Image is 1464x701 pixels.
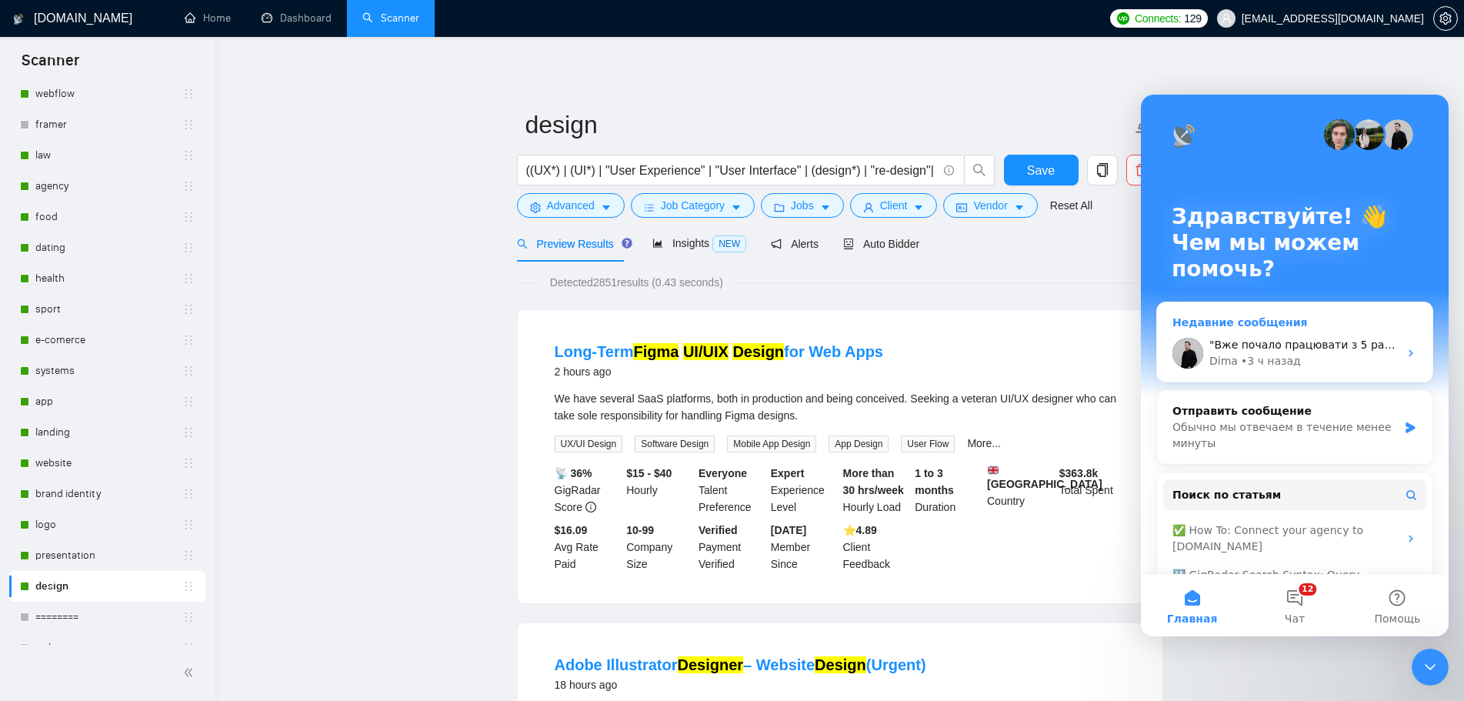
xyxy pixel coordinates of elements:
[912,465,984,516] div: Duration
[547,197,595,214] span: Advanced
[1117,12,1129,25] img: upwork-logo.png
[539,274,734,291] span: Detected 2851 results (0.43 seconds)
[182,242,195,254] span: holder
[182,272,195,285] span: holder
[102,480,205,542] button: Чат
[683,343,729,360] mark: UI/UIX
[555,656,926,673] a: Adobe IllustratorDesigner– WebsiteDesign(Urgent)
[9,479,205,509] li: brand identity
[555,524,588,536] b: $16.09
[35,448,182,479] a: website
[32,325,257,357] div: Обычно мы отвечаем в течение менее минуты
[1056,465,1129,516] div: Total Spent
[182,119,195,131] span: holder
[829,436,889,452] span: App Design
[1027,161,1055,180] span: Save
[732,343,784,360] mark: Design
[35,325,182,356] a: e-comerce
[699,524,738,536] b: Verified
[15,295,292,370] div: Отправить сообщениеОбычно мы отвечаем в течение менее минуты
[944,165,954,175] span: info-circle
[731,202,742,213] span: caret-down
[262,12,332,25] a: dashboardDashboard
[699,467,747,479] b: Everyone
[182,88,195,100] span: holder
[555,436,623,452] span: UX/UI Design
[26,519,77,529] span: Главная
[771,524,806,536] b: [DATE]
[843,524,877,536] b: ⭐️ 4.89
[585,502,596,512] span: info-circle
[9,448,205,479] li: website
[555,676,926,694] div: 18 hours ago
[35,202,182,232] a: food
[185,12,231,25] a: homeHome
[631,193,755,218] button: barsJob Categorycaret-down
[633,343,679,360] mark: Figma
[35,479,182,509] a: brand identity
[32,472,258,505] div: 🔠 GigRadar Search Syntax: Query Operators for Optimized Job Searches
[761,193,844,218] button: folderJobscaret-down
[526,161,937,180] input: Search Freelance Jobs...
[791,197,814,214] span: Jobs
[552,465,624,516] div: GigRadar Score
[35,356,182,386] a: systems
[1126,155,1157,185] button: delete
[727,436,816,452] span: Mobile App Design
[9,540,205,571] li: presentation
[32,309,257,325] div: Отправить сообщение
[964,155,995,185] button: search
[22,385,285,416] button: Поиск по статьям
[9,263,205,294] li: health
[100,259,160,275] div: • 3 ч назад
[1059,467,1099,479] b: $ 363.8k
[965,163,994,177] span: search
[9,109,205,140] li: framer
[182,211,195,223] span: holder
[182,334,195,346] span: holder
[35,263,182,294] a: health
[9,294,205,325] li: sport
[901,436,955,452] span: User Flow
[843,239,854,249] span: robot
[182,303,195,315] span: holder
[9,571,205,602] li: design
[35,294,182,325] a: sport
[1135,115,1155,135] span: edit
[35,540,182,571] a: presentation
[626,524,654,536] b: 10-99
[555,343,883,360] a: Long-TermFigma UI/UIX Designfor Web Apps
[35,140,182,171] a: law
[9,202,205,232] li: food
[13,7,24,32] img: logo
[771,239,782,249] span: notification
[601,202,612,213] span: caret-down
[9,171,205,202] li: agency
[9,232,205,263] li: dating
[967,437,1001,449] a: More...
[623,465,695,516] div: Hourly
[623,522,695,572] div: Company Size
[644,202,655,213] span: bars
[182,426,195,439] span: holder
[525,105,1132,144] input: Scanner name...
[9,78,205,109] li: webflow
[182,642,195,654] span: holder
[68,259,97,275] div: Dima
[768,465,840,516] div: Experience Level
[555,467,592,479] b: 📡 36%
[984,465,1056,516] div: Country
[771,467,805,479] b: Expert
[1412,649,1449,686] iframe: Intercom live chat
[35,509,182,540] a: logo
[9,325,205,356] li: e-comerce
[652,238,663,249] span: area-chart
[9,386,205,417] li: app
[182,149,195,162] span: holder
